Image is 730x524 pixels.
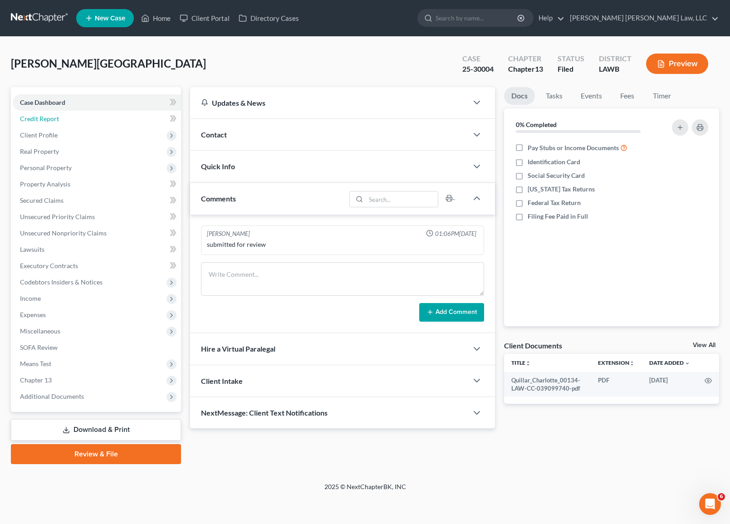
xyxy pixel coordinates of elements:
[11,419,181,441] a: Download & Print
[11,444,181,464] a: Review & File
[20,376,52,384] span: Chapter 13
[20,131,58,139] span: Client Profile
[528,157,580,167] span: Identification Card
[137,10,175,26] a: Home
[13,241,181,258] a: Lawsuits
[201,344,275,353] span: Hire a Virtual Paralegal
[528,185,595,194] span: [US_STATE] Tax Returns
[649,359,690,366] a: Date Added expand_more
[107,482,624,499] div: 2025 © NextChapterBK, INC
[504,341,562,350] div: Client Documents
[13,225,181,241] a: Unsecured Nonpriority Claims
[685,361,690,366] i: expand_more
[504,87,535,105] a: Docs
[525,361,531,366] i: unfold_more
[207,230,250,238] div: [PERSON_NAME]
[20,392,84,400] span: Additional Documents
[598,359,635,366] a: Extensionunfold_more
[591,372,642,397] td: PDF
[20,343,58,351] span: SOFA Review
[642,372,697,397] td: [DATE]
[20,262,78,269] span: Executory Contracts
[20,360,51,367] span: Means Test
[20,311,46,318] span: Expenses
[13,258,181,274] a: Executory Contracts
[436,10,519,26] input: Search by name...
[599,64,632,74] div: LAWB
[201,162,235,171] span: Quick Info
[629,361,635,366] i: unfold_more
[20,147,59,155] span: Real Property
[20,164,72,171] span: Personal Property
[20,196,64,204] span: Secured Claims
[558,54,584,64] div: Status
[13,339,181,356] a: SOFA Review
[646,54,708,74] button: Preview
[693,342,715,348] a: View All
[13,192,181,209] a: Secured Claims
[13,209,181,225] a: Unsecured Priority Claims
[511,359,531,366] a: Titleunfold_more
[558,64,584,74] div: Filed
[613,87,642,105] a: Fees
[175,10,234,26] a: Client Portal
[718,493,725,500] span: 6
[565,10,719,26] a: [PERSON_NAME] [PERSON_NAME] Law, LLC
[573,87,609,105] a: Events
[435,230,476,238] span: 01:06PM[DATE]
[20,98,65,106] span: Case Dashboard
[20,245,44,253] span: Lawsuits
[201,377,243,385] span: Client Intake
[699,493,721,515] iframe: Intercom live chat
[20,294,41,302] span: Income
[462,54,494,64] div: Case
[528,198,581,207] span: Federal Tax Return
[462,64,494,74] div: 25-30004
[535,64,543,73] span: 13
[11,57,206,70] span: [PERSON_NAME][GEOGRAPHIC_DATA]
[539,87,570,105] a: Tasks
[201,194,236,203] span: Comments
[20,229,107,237] span: Unsecured Nonpriority Claims
[20,213,95,220] span: Unsecured Priority Claims
[201,130,227,139] span: Contact
[95,15,125,22] span: New Case
[528,171,585,180] span: Social Security Card
[508,54,543,64] div: Chapter
[207,240,478,249] div: submitted for review
[20,327,60,335] span: Miscellaneous
[534,10,564,26] a: Help
[13,94,181,111] a: Case Dashboard
[528,212,588,221] span: Filing Fee Paid in Full
[599,54,632,64] div: District
[201,98,457,108] div: Updates & News
[528,143,619,152] span: Pay Stubs or Income Documents
[508,64,543,74] div: Chapter
[13,111,181,127] a: Credit Report
[20,115,59,122] span: Credit Report
[20,180,70,188] span: Property Analysis
[504,372,591,397] td: Quillar_Charlotte_00134-LAW-CC-039099740-pdf
[20,278,103,286] span: Codebtors Insiders & Notices
[516,121,557,128] strong: 0% Completed
[419,303,484,322] button: Add Comment
[366,191,438,207] input: Search...
[13,176,181,192] a: Property Analysis
[234,10,304,26] a: Directory Cases
[201,408,328,417] span: NextMessage: Client Text Notifications
[646,87,678,105] a: Timer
